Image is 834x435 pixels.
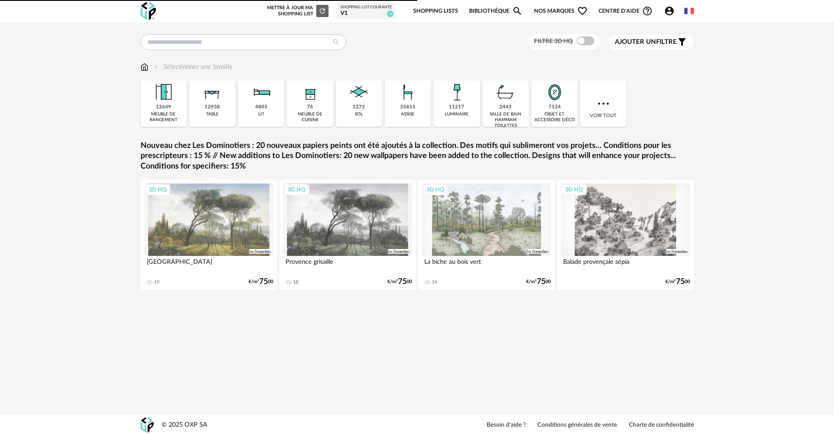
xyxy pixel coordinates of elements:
img: Meuble%20de%20rangement.png [152,80,175,104]
span: Nos marques [534,1,588,22]
div: 18 [293,279,298,285]
span: 75 [676,279,685,285]
a: 3D HQ La biche au bois vert 14 €/m²7500 [418,180,555,290]
a: Shopping Lists [413,1,458,22]
a: 3D HQ [GEOGRAPHIC_DATA] 19 €/m²7500 [141,180,278,290]
span: Ajouter un [615,39,656,45]
div: table [206,111,219,117]
div: objet et accessoire déco [534,111,575,123]
div: 12649 [156,104,171,111]
span: 75 [259,279,268,285]
span: 18 [387,11,394,17]
span: Help Circle Outline icon [642,6,653,16]
div: 7124 [549,104,561,111]
div: 35815 [400,104,415,111]
div: © 2025 OXP SA [162,421,207,429]
div: 12938 [205,104,220,111]
img: Luminaire.png [445,80,469,104]
div: 3D HQ [145,184,170,195]
a: BibliothèqueMagnify icon [469,1,523,22]
a: Nouveau chez Les Dominotiers : 20 nouveaux papiers peints ont été ajoutés à la collection. Des mo... [141,141,694,172]
div: luminaire [445,111,469,117]
div: sol [355,111,363,117]
div: Shopping List courante [340,5,392,10]
div: 11217 [449,104,464,111]
div: assise [401,111,415,117]
span: Account Circle icon [664,6,675,16]
img: Salle%20de%20bain.png [494,80,517,104]
div: La biche au bois vert [422,256,551,273]
img: Rangement.png [298,80,322,104]
a: Besoin d'aide ? [487,421,526,429]
a: 3D HQ Balade provençale sépia €/m²7500 [557,180,694,290]
a: Shopping List courante V1 18 [340,5,392,18]
img: Sol.png [347,80,371,104]
img: fr [684,6,694,16]
div: Provence grisaille [283,256,412,273]
span: Magnify icon [512,6,523,16]
span: Account Circle icon [664,6,679,16]
a: Charte de confidentialité [629,421,694,429]
div: €/m² 00 [387,279,412,285]
div: 1272 [353,104,365,111]
img: svg+xml;base64,PHN2ZyB3aWR0aD0iMTYiIGhlaWdodD0iMTYiIHZpZXdCb3g9IjAgMCAxNiAxNiIgZmlsbD0ibm9uZSIgeG... [152,62,159,72]
a: 3D HQ Provence grisaille 18 €/m²7500 [279,180,416,290]
div: 3D HQ [284,184,309,195]
img: svg+xml;base64,PHN2ZyB3aWR0aD0iMTYiIGhlaWdodD0iMTciIHZpZXdCb3g9IjAgMCAxNiAxNyIgZmlsbD0ibm9uZSIgeG... [141,62,148,72]
img: Literie.png [249,80,273,104]
div: 4805 [255,104,267,111]
div: 3D HQ [422,184,448,195]
span: Heart Outline icon [577,6,588,16]
img: Miroir.png [543,80,567,104]
span: Centre d'aideHelp Circle Outline icon [599,6,653,16]
img: Table.png [200,80,224,104]
div: €/m² 00 [249,279,273,285]
div: salle de bain hammam toilettes [485,111,526,129]
div: Voir tout [580,80,626,127]
div: 14 [432,279,437,285]
img: more.7b13dc1.svg [596,96,611,111]
div: meuble de cuisine [289,111,330,123]
div: V1 [340,10,392,18]
img: Assise.png [396,80,420,104]
div: [GEOGRAPHIC_DATA] [144,256,274,273]
div: Balade provençale sépia [561,256,690,273]
a: Conditions générales de vente [538,421,617,429]
div: lit [258,111,264,117]
div: meuble de rangement [143,111,184,123]
span: filtre [615,38,677,47]
div: €/m² 00 [665,279,690,285]
span: 75 [537,279,545,285]
span: Filter icon [677,37,687,47]
span: Filtre 3D HQ [534,38,573,44]
span: Refresh icon [318,8,326,13]
button: Ajouter unfiltre Filter icon [608,35,694,50]
div: Mettre à jour ma Shopping List [265,5,329,17]
div: 76 [307,104,313,111]
span: 75 [398,279,407,285]
img: OXP [141,417,154,433]
div: 19 [154,279,159,285]
div: 2443 [499,104,512,111]
img: OXP [141,2,156,20]
div: 3D HQ [561,184,587,195]
div: Sélectionner une famille [152,62,233,72]
div: €/m² 00 [526,279,551,285]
